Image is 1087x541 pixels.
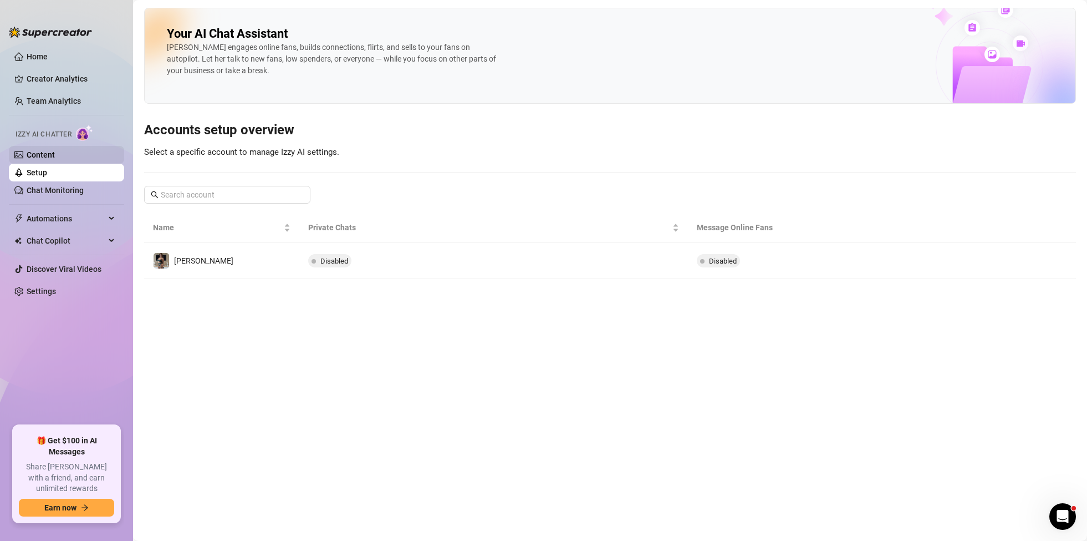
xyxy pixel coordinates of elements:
[144,213,299,243] th: Name
[308,221,670,234] span: Private Chats
[14,237,22,245] img: Chat Copilot
[44,503,76,512] span: Earn now
[144,147,339,157] span: Select a specific account to manage Izzy AI settings.
[27,168,47,177] a: Setup
[144,122,1076,139] h3: Accounts setup overview
[27,97,81,105] a: Team Analytics
[19,462,114,494] span: Share [PERSON_NAME] with a friend, and earn unlimited rewards
[153,221,282,234] span: Name
[19,436,114,457] span: 🎁 Get $100 in AI Messages
[27,70,115,88] a: Creator Analytics
[161,189,295,201] input: Search account
[27,232,105,250] span: Chat Copilot
[76,125,93,141] img: AI Chatter
[1049,503,1076,530] iframe: Intercom live chat
[16,129,72,140] span: Izzy AI Chatter
[299,213,687,243] th: Private Chats
[14,214,23,223] span: thunderbolt
[81,504,89,512] span: arrow-right
[27,150,55,159] a: Content
[19,499,114,517] button: Earn nowarrow-right
[9,27,92,38] img: logo-BBDzfeDw.svg
[167,42,499,77] div: [PERSON_NAME] engages online fans, builds connections, flirts, and sells to your fans on autopilo...
[27,210,105,227] span: Automations
[709,257,737,265] span: Disabled
[27,186,84,195] a: Chat Monitoring
[27,52,48,61] a: Home
[151,191,159,199] span: search
[154,253,169,269] img: Billie
[688,213,947,243] th: Message Online Fans
[27,265,101,274] a: Discover Viral Videos
[167,26,288,42] h2: Your AI Chat Assistant
[27,287,56,296] a: Settings
[174,256,233,265] span: [PERSON_NAME]
[320,257,348,265] span: Disabled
